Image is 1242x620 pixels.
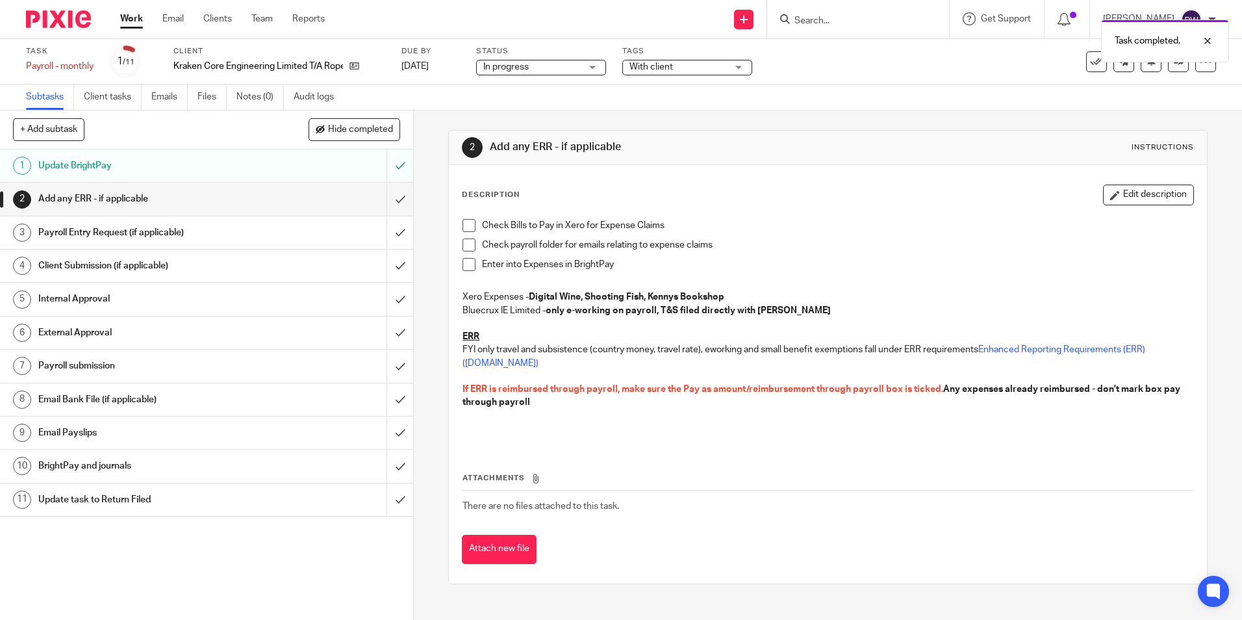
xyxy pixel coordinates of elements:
a: Enhanced Reporting Requirements (ERR) ([DOMAIN_NAME]) [463,345,1147,367]
a: Email [162,12,184,25]
a: Notes (0) [236,84,284,110]
div: Payroll - monthly [26,60,94,73]
div: 1 [13,157,31,175]
p: Enter into Expenses in BrightPay [482,258,1193,271]
label: Status [476,46,606,57]
h1: Internal Approval [38,289,262,309]
div: Instructions [1132,142,1194,153]
span: With client [629,62,673,71]
h1: Email Bank File (if applicable) [38,390,262,409]
label: Due by [401,46,460,57]
div: 7 [13,357,31,375]
h1: Email Payslips [38,423,262,443]
div: 3 [13,224,31,242]
div: 9 [13,424,31,442]
a: Team [251,12,273,25]
p: Description [462,190,520,200]
h1: Payroll submission [38,356,262,376]
label: Client [173,46,385,57]
div: 2 [462,137,483,158]
h1: Add any ERR - if applicable [38,189,262,209]
a: Reports [292,12,325,25]
div: 1 [117,54,134,69]
label: Task [26,46,94,57]
h1: Payroll Entry Request (if applicable) [38,223,262,242]
h1: Update task to Return Filed [38,490,262,510]
a: Client tasks [84,84,142,110]
p: Task completed. [1115,34,1180,47]
strong: Any expenses already reimbursed - don't mark box pay through payroll [463,385,1182,407]
a: Work [120,12,143,25]
span: There are no files attached to this task. [463,502,619,511]
h1: BrightPay and journals [38,456,262,476]
span: Attachments [463,474,525,482]
div: 8 [13,391,31,409]
p: Xero Expenses - [463,291,1193,304]
div: 6 [13,324,31,342]
h1: Client Submission (if applicable) [38,256,262,276]
button: Edit description [1103,185,1194,205]
a: Emails [151,84,188,110]
p: Bluecrux IE Limited - [463,304,1193,317]
img: Pixie [26,10,91,28]
span: In progress [483,62,529,71]
div: 10 [13,457,31,475]
h1: Add any ERR - if applicable [490,140,855,154]
h1: Update BrightPay [38,156,262,175]
img: svg%3E [1181,9,1202,30]
button: Attach new file [462,535,537,564]
span: Hide completed [328,125,393,135]
div: 4 [13,257,31,275]
a: Audit logs [294,84,344,110]
p: FYI only travel and subsistence (country money, travel rate), eworking and small benefit exemptio... [463,343,1193,370]
h1: External Approval [38,323,262,342]
p: Check payroll folder for emails relating to expense claims [482,239,1193,252]
div: 11 [13,491,31,509]
p: Kraken Core Engineering Limited T/A Rope Dock [173,60,343,73]
a: Files [197,84,227,110]
a: Subtasks [26,84,74,110]
strong: Digital Wine, Shooting Fish, Kennys Bookshop [529,292,724,302]
div: 2 [13,190,31,209]
span: If ERR is reimbursed through payroll, make sure the Pay as amount/reimbursement through payroll b... [463,385,943,394]
button: + Add subtask [13,118,84,140]
strong: only e-working on payroll, T&S filed directly with [PERSON_NAME] [546,306,831,315]
p: Check Bills to Pay in Xero for Expense Claims [482,219,1193,232]
a: Clients [203,12,232,25]
small: /11 [123,58,134,66]
span: [DATE] [401,62,429,71]
div: 5 [13,291,31,309]
u: ERR [463,332,479,341]
button: Hide completed [309,118,400,140]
